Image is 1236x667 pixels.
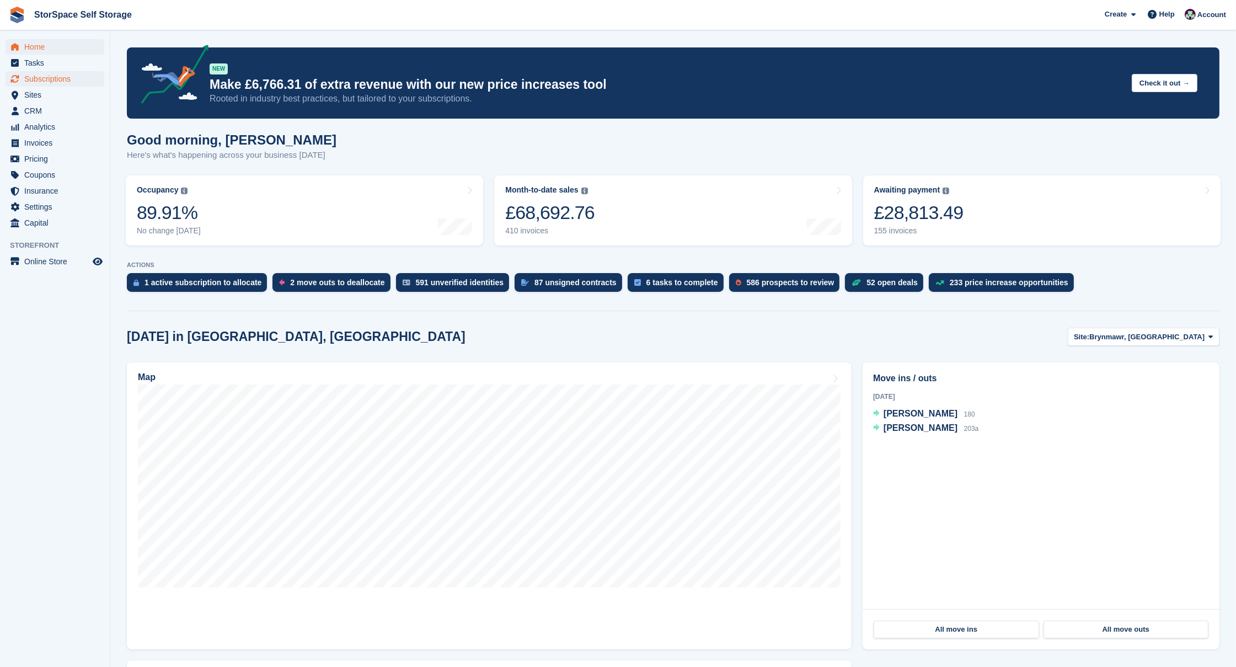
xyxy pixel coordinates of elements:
a: All move outs [1044,621,1209,638]
div: 87 unsigned contracts [534,278,617,287]
div: 6 tasks to complete [646,278,718,287]
a: Month-to-date sales £68,692.76 410 invoices [494,175,852,246]
div: NEW [210,63,228,74]
a: menu [6,87,104,103]
img: icon-info-grey-7440780725fd019a000dd9b08b2336e03edf1995a4989e88bcd33f0948082b44.svg [181,188,188,194]
span: Site: [1074,332,1089,343]
span: Home [24,39,90,55]
img: stora-icon-8386f47178a22dfd0bd8f6a31ec36ba5ce8667c1dd55bd0f319d3a0aa187defe.svg [9,7,25,23]
button: Site: Brynmawr, [GEOGRAPHIC_DATA] [1068,328,1219,346]
a: StorSpace Self Storage [30,6,136,24]
a: 586 prospects to review [729,273,846,297]
a: menu [6,167,104,183]
img: price_increase_opportunities-93ffe204e8149a01c8c9dc8f82e8f89637d9d84a8eef4429ea346261dce0b2c0.svg [935,280,944,285]
div: 233 price increase opportunities [950,278,1068,287]
a: Map [127,362,852,649]
h2: [DATE] in [GEOGRAPHIC_DATA], [GEOGRAPHIC_DATA] [127,329,465,344]
a: menu [6,39,104,55]
p: ACTIONS [127,262,1219,269]
div: 2 move outs to deallocate [290,278,384,287]
div: 586 prospects to review [747,278,834,287]
span: CRM [24,103,90,119]
div: No change [DATE] [137,226,201,236]
a: menu [6,55,104,71]
a: menu [6,254,104,269]
h2: Move ins / outs [873,372,1209,385]
span: Storefront [10,240,110,251]
span: 203a [964,425,979,433]
div: £28,813.49 [874,201,964,224]
span: Capital [24,215,90,231]
a: menu [6,135,104,151]
span: 180 [964,410,975,418]
a: [PERSON_NAME] 203a [873,421,978,436]
a: menu [6,103,104,119]
a: menu [6,151,104,167]
img: price-adjustments-announcement-icon-8257ccfd72463d97f412b2fc003d46551f7dbcb40ab6d574587a9cd5c0d94... [132,45,209,108]
span: Insurance [24,183,90,199]
img: icon-info-grey-7440780725fd019a000dd9b08b2336e03edf1995a4989e88bcd33f0948082b44.svg [943,188,949,194]
a: 52 open deals [845,273,929,297]
span: Tasks [24,55,90,71]
img: move_outs_to_deallocate_icon-f764333ba52eb49d3ac5e1228854f67142a1ed5810a6f6cc68b1a99e826820c5.svg [279,279,285,286]
a: Awaiting payment £28,813.49 155 invoices [863,175,1221,246]
p: Here's what's happening across your business [DATE] [127,149,336,162]
div: [DATE] [873,392,1209,402]
div: Occupancy [137,185,178,195]
a: menu [6,215,104,231]
span: Subscriptions [24,71,90,87]
span: Sites [24,87,90,103]
span: [PERSON_NAME] [884,409,957,418]
div: Awaiting payment [874,185,940,195]
div: 410 invoices [505,226,595,236]
h2: Map [138,372,156,382]
span: Online Store [24,254,90,269]
a: Occupancy 89.91% No change [DATE] [126,175,483,246]
a: 87 unsigned contracts [515,273,628,297]
p: Rooted in industry best practices, but tailored to your subscriptions. [210,93,1123,105]
button: Check it out → [1132,74,1197,92]
div: £68,692.76 [505,201,595,224]
a: All move ins [874,621,1039,638]
span: Invoices [24,135,90,151]
a: menu [6,183,104,199]
img: Ross Hadlington [1185,9,1196,20]
span: Pricing [24,151,90,167]
span: [PERSON_NAME] [884,423,957,433]
a: 591 unverified identities [396,273,515,297]
a: 1 active subscription to allocate [127,273,272,297]
a: Preview store [91,255,104,268]
div: 89.91% [137,201,201,224]
img: icon-info-grey-7440780725fd019a000dd9b08b2336e03edf1995a4989e88bcd33f0948082b44.svg [581,188,588,194]
span: Analytics [24,119,90,135]
img: deal-1b604bf984904fb50ccaf53a9ad4b4a5d6e5aea283cecdc64d6e3604feb123c2.svg [852,279,861,286]
span: Create [1105,9,1127,20]
a: menu [6,71,104,87]
span: Coupons [24,167,90,183]
a: menu [6,119,104,135]
p: Make £6,766.31 of extra revenue with our new price increases tool [210,77,1123,93]
div: Month-to-date sales [505,185,578,195]
a: [PERSON_NAME] 180 [873,407,975,421]
div: 155 invoices [874,226,964,236]
span: Settings [24,199,90,215]
span: Account [1197,9,1226,20]
img: verify_identity-adf6edd0f0f0b5bbfe63781bf79b02c33cf7c696d77639b501bdc392416b5a36.svg [403,279,410,286]
div: 591 unverified identities [416,278,504,287]
a: 6 tasks to complete [628,273,729,297]
span: Brynmawr, [GEOGRAPHIC_DATA] [1089,332,1205,343]
img: active_subscription_to_allocate_icon-d502201f5373d7db506a760aba3b589e785aa758c864c3986d89f69b8ff3... [133,279,139,286]
a: 233 price increase opportunities [929,273,1079,297]
h1: Good morning, [PERSON_NAME] [127,132,336,147]
div: 52 open deals [866,278,918,287]
img: contract_signature_icon-13c848040528278c33f63329250d36e43548de30e8caae1d1a13099fd9432cc5.svg [521,279,529,286]
a: menu [6,199,104,215]
span: Help [1159,9,1175,20]
img: prospect-51fa495bee0391a8d652442698ab0144808aea92771e9ea1ae160a38d050c398.svg [736,279,741,286]
div: 1 active subscription to allocate [145,278,261,287]
img: task-75834270c22a3079a89374b754ae025e5fb1db73e45f91037f5363f120a921f8.svg [634,279,641,286]
a: 2 move outs to deallocate [272,273,395,297]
